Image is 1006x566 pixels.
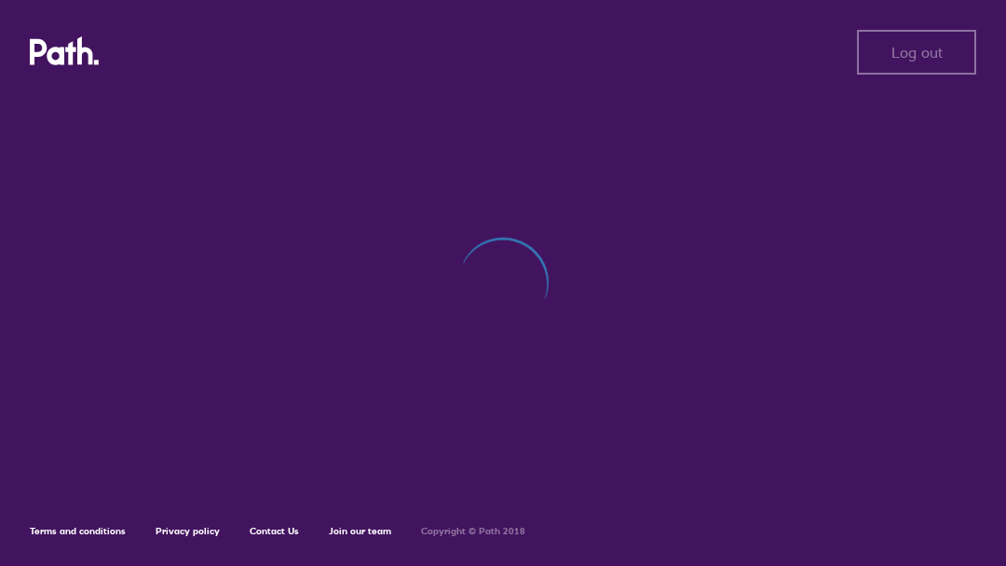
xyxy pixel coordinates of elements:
a: Privacy policy [156,525,220,537]
a: Contact Us [250,525,299,537]
span: Log out [891,44,943,61]
h6: Copyright © Path 2018 [421,526,525,537]
button: Log out [857,30,976,75]
a: Join our team [329,525,391,537]
a: Terms and conditions [30,525,126,537]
